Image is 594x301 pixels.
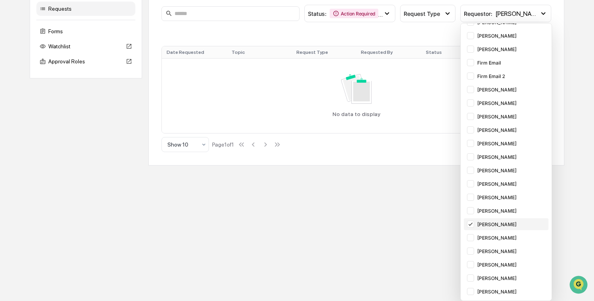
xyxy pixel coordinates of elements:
th: Date Requested [162,46,227,58]
a: 🗄️Attestations [54,137,101,152]
div: We're available if you need us! [36,69,109,75]
img: 4531339965365_218c74b014194aa58b9b_72.jpg [17,61,31,75]
iframe: Open customer support [569,275,590,296]
div: Approval Roles [36,54,135,69]
div: [PERSON_NAME] [477,154,547,160]
div: [PERSON_NAME] [477,221,547,227]
div: Watchlist [36,39,135,53]
div: [PERSON_NAME] [477,33,547,39]
div: [PERSON_NAME] [477,46,547,52]
div: 🔎 [8,156,14,163]
div: 🖐️ [8,141,14,148]
a: Powered byPylon [56,175,96,181]
div: Page 1 of 1 [212,141,234,148]
div: Requests [36,2,135,16]
p: How can we help? [8,17,144,29]
div: Forms [36,24,135,38]
div: 🗄️ [57,141,64,148]
div: [PERSON_NAME] [477,289,547,295]
span: Pylon [79,175,96,181]
div: [PERSON_NAME] [477,87,547,93]
div: [PERSON_NAME] [477,275,547,281]
div: [PERSON_NAME] [477,141,547,147]
span: • [66,108,68,114]
div: [PERSON_NAME] [477,262,547,268]
div: Past conversations [8,88,53,94]
div: [PERSON_NAME] [477,127,547,133]
div: [PERSON_NAME] [477,248,547,254]
span: Attestations [65,141,98,149]
div: [PERSON_NAME] [477,100,547,106]
span: [DATE] [70,108,86,114]
img: No data available [341,74,372,104]
span: Status : [308,10,326,17]
button: Start new chat [135,63,144,72]
button: See all [123,86,144,96]
span: [PERSON_NAME] [25,108,64,114]
div: [PERSON_NAME] [477,114,547,120]
img: 1746055101610-c473b297-6a78-478c-a979-82029cc54cd1 [8,61,22,75]
a: 🔎Data Lookup [5,152,53,167]
div: [PERSON_NAME] [477,194,547,200]
div: [PERSON_NAME] [477,235,547,241]
div: Start new chat [36,61,130,69]
div: Firm Email [477,60,547,66]
img: Gabrielle Rosser [8,100,21,113]
th: Status [421,46,486,58]
span: [PERSON_NAME] [495,10,539,17]
div: [PERSON_NAME] [477,181,547,187]
div: Firm Email 2 [477,73,547,79]
th: Requested By [356,46,421,58]
th: Request Type [292,46,357,58]
span: Requestor : [464,10,492,17]
span: Request Type [404,10,440,17]
a: 🖐️Preclearance [5,137,54,152]
th: Topic [227,46,292,58]
span: Data Lookup [16,156,50,164]
div: [PERSON_NAME] [477,168,547,173]
div: Action Required [330,9,378,18]
span: Preclearance [16,141,51,149]
div: [PERSON_NAME] [477,208,547,214]
p: No data to display [332,111,380,117]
